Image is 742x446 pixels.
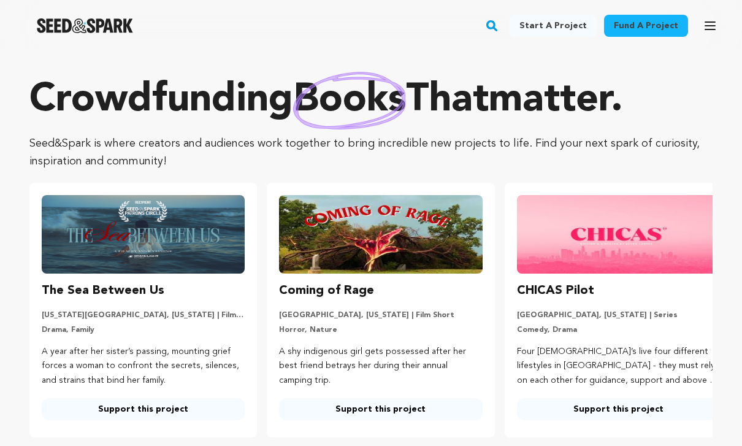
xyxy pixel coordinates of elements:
[29,76,713,125] p: Crowdfunding that .
[279,281,374,301] h3: Coming of Rage
[279,325,482,335] p: Horror, Nature
[279,310,482,320] p: [GEOGRAPHIC_DATA], [US_STATE] | Film Short
[517,398,720,420] a: Support this project
[29,135,713,171] p: Seed&Spark is where creators and audiences work together to bring incredible new projects to life...
[517,310,720,320] p: [GEOGRAPHIC_DATA], [US_STATE] | Series
[42,325,245,335] p: Drama, Family
[279,195,482,274] img: Coming of Rage image
[517,281,594,301] h3: CHICAS Pilot
[42,195,245,274] img: The Sea Between Us image
[42,310,245,320] p: [US_STATE][GEOGRAPHIC_DATA], [US_STATE] | Film Short
[489,81,611,120] span: matter
[517,325,720,335] p: Comedy, Drama
[293,72,406,130] img: hand sketched image
[279,398,482,420] a: Support this project
[279,345,482,388] p: A shy indigenous girl gets possessed after her best friend betrays her during their annual campin...
[42,345,245,388] p: A year after her sister’s passing, mounting grief forces a woman to confront the secrets, silence...
[510,15,597,37] a: Start a project
[42,398,245,420] a: Support this project
[37,18,133,33] img: Seed&Spark Logo Dark Mode
[42,281,164,301] h3: The Sea Between Us
[37,18,133,33] a: Seed&Spark Homepage
[517,195,720,274] img: CHICAS Pilot image
[604,15,688,37] a: Fund a project
[517,345,720,388] p: Four [DEMOGRAPHIC_DATA]’s live four different lifestyles in [GEOGRAPHIC_DATA] - they must rely on...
